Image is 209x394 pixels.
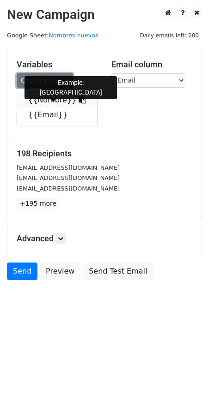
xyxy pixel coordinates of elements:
small: [EMAIL_ADDRESS][DOMAIN_NAME] [17,174,120,181]
small: [EMAIL_ADDRESS][DOMAIN_NAME] [17,185,120,192]
h5: 198 Recipients [17,149,192,159]
iframe: Chat Widget [163,350,209,394]
a: +195 more [17,198,60,209]
a: Daily emails left: 200 [136,32,202,39]
h5: Variables [17,60,98,70]
a: Copy/paste... [17,73,73,88]
h5: Email column [111,60,192,70]
a: {{Email}} [17,107,97,122]
div: Widget de chat [163,350,209,394]
h5: Advanced [17,233,192,244]
small: [EMAIL_ADDRESS][DOMAIN_NAME] [17,164,120,171]
span: Daily emails left: 200 [136,30,202,41]
small: Google Sheet: [7,32,98,39]
a: {{Nombre}} [17,93,97,107]
a: Nombres nuevos [49,32,98,39]
h2: New Campaign [7,7,202,23]
a: Preview [40,263,80,280]
a: Send [7,263,37,280]
div: Example: [GEOGRAPHIC_DATA] [25,76,117,99]
a: Send Test Email [83,263,153,280]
